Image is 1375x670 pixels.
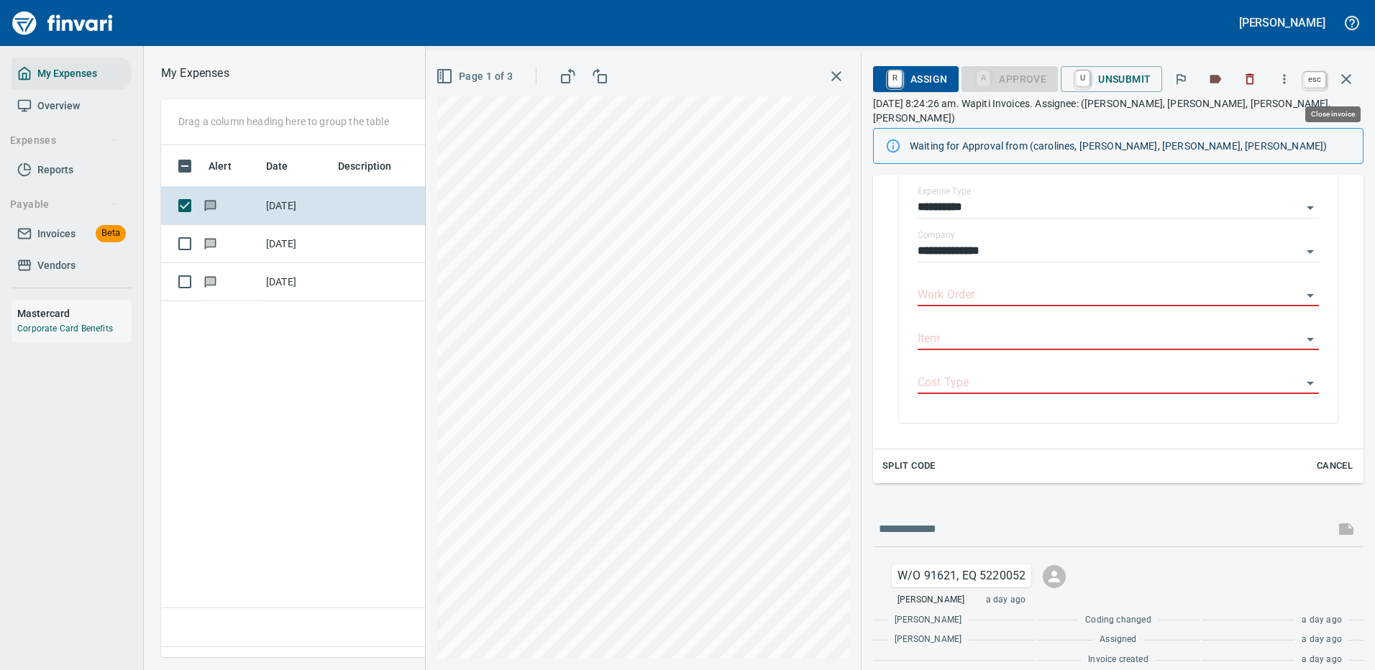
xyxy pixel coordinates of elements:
[1076,70,1090,86] a: U
[161,65,229,82] nav: breadcrumb
[910,133,1351,159] div: Waiting for Approval from (carolines, [PERSON_NAME], [PERSON_NAME], [PERSON_NAME])
[37,97,80,115] span: Overview
[209,157,250,175] span: Alert
[203,277,218,286] span: Has messages
[266,157,307,175] span: Date
[439,68,513,86] span: Page 1 of 3
[338,157,392,175] span: Description
[161,65,229,82] p: My Expenses
[961,72,1058,84] div: Work Order required
[873,66,959,92] button: RAssign
[12,218,132,250] a: InvoicesBeta
[1302,653,1342,667] span: a day ago
[1088,653,1148,667] span: Invoice created
[260,263,332,301] td: [DATE]
[209,157,232,175] span: Alert
[203,239,218,248] span: Has messages
[10,196,119,214] span: Payable
[1315,458,1354,474] span: Cancel
[37,257,76,275] span: Vendors
[888,70,902,86] a: R
[1312,455,1358,477] button: Cancel
[12,90,132,122] a: Overview
[1300,373,1320,393] button: Open
[895,613,961,628] span: [PERSON_NAME]
[12,58,132,90] a: My Expenses
[10,132,119,150] span: Expenses
[897,567,1025,584] p: W/O 91621, EQ 5220052
[203,201,218,210] span: Has messages
[96,225,126,242] span: Beta
[897,593,964,607] span: [PERSON_NAME]
[1302,613,1342,628] span: a day ago
[1239,15,1325,30] h5: [PERSON_NAME]
[178,114,389,129] p: Drag a column heading here to group the table
[4,191,124,218] button: Payable
[37,225,76,243] span: Invoices
[885,67,947,91] span: Assign
[1302,633,1342,647] span: a day ago
[4,127,124,154] button: Expenses
[1300,285,1320,306] button: Open
[12,249,132,282] a: Vendors
[1072,67,1151,91] span: Unsubmit
[17,306,132,321] h6: Mastercard
[879,455,939,477] button: Split Code
[1100,633,1136,647] span: Assigned
[892,564,1031,587] div: Click for options
[17,323,113,334] a: Corporate Card Benefits
[873,151,1363,483] div: Expand
[1329,512,1363,546] span: This records your message into the invoice and notifies anyone mentioned
[338,157,411,175] span: Description
[918,231,955,239] label: Company
[1085,613,1151,628] span: Coding changed
[1061,66,1162,92] button: UUnsubmit
[260,225,332,263] td: [DATE]
[266,157,288,175] span: Date
[12,154,132,186] a: Reports
[1304,72,1325,88] a: esc
[260,187,332,225] td: [DATE]
[882,458,936,474] span: Split Code
[1235,12,1329,34] button: [PERSON_NAME]
[1300,198,1320,218] button: Open
[1300,329,1320,349] button: Open
[873,96,1363,125] p: [DATE] 8:24:26 am. Wapiti Invoices. Assignee: ([PERSON_NAME], [PERSON_NAME], [PERSON_NAME], [PERS...
[433,63,519,90] button: Page 1 of 3
[1300,242,1320,262] button: Open
[37,65,97,83] span: My Expenses
[918,187,971,196] label: Expense Type
[895,633,961,647] span: [PERSON_NAME]
[37,161,73,179] span: Reports
[986,593,1026,607] span: a day ago
[9,6,117,40] img: Finvari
